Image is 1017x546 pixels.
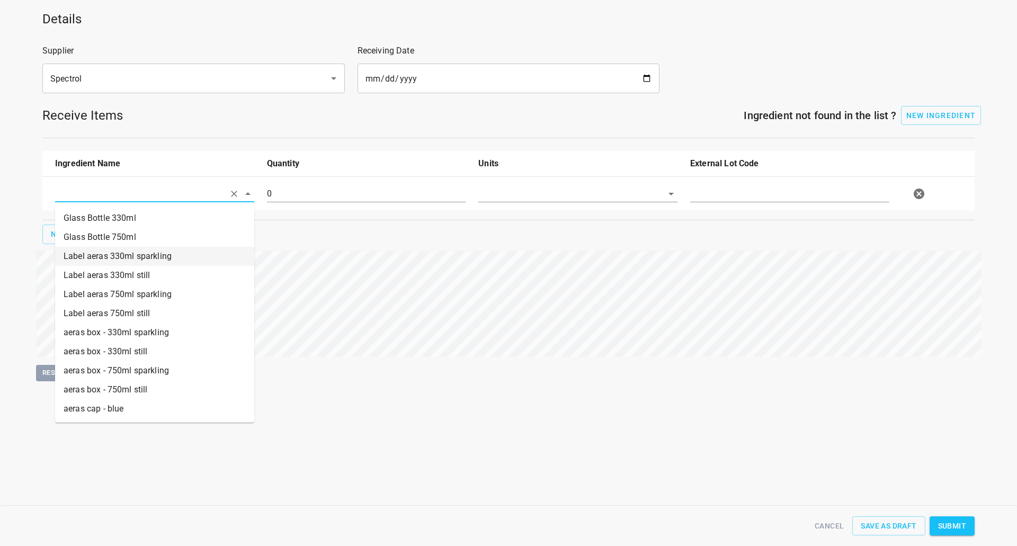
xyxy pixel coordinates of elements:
span: Reset [41,367,65,379]
li: Label aeras 750ml sparkling [55,285,254,304]
li: Label aeras 330ml sparkling [55,247,254,266]
li: aeras cap - blue [55,399,254,418]
button: Clear [227,186,242,201]
button: New [42,225,76,244]
button: Close [240,186,255,201]
button: Submit [930,516,975,536]
li: Label aeras 330ml still [55,266,254,285]
span: New Ingredient [906,111,976,120]
li: aeras box - 750ml still [55,380,254,399]
li: Glass Bottle 750ml [55,228,254,247]
span: Submit [938,520,966,533]
button: Open [326,71,341,86]
button: Reset [36,365,70,381]
li: aeras box - 750ml sparkling [55,361,254,380]
button: Cancel [810,516,848,536]
p: Quantity [267,157,466,170]
h5: Receive Items [42,107,123,124]
li: aeras box - 330ml still [55,342,254,361]
button: Save as Draft [852,516,925,536]
span: Save as Draft [861,520,916,533]
span: New [51,228,68,241]
h5: Details [42,11,975,28]
span: Cancel [815,520,844,533]
h6: Ingredient not found in the list ? [123,107,897,124]
p: External Lot Code [690,157,889,170]
li: Glass Bottle 330ml [55,209,254,228]
p: Ingredient Name [55,157,254,170]
p: Units [478,157,677,170]
button: Open [664,186,679,201]
li: Label aeras 750ml still [55,304,254,323]
p: Receiving Date [358,44,660,57]
button: add [901,106,982,125]
p: Supplier [42,44,345,57]
li: aeras box - 330ml sparkling [55,323,254,342]
li: aeras cap - white [55,418,254,437]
